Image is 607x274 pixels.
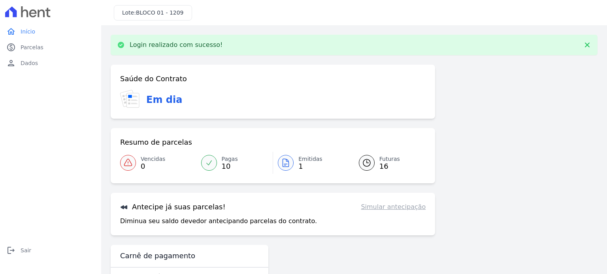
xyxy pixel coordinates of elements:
a: paidParcelas [3,39,98,55]
span: BLOCO 01 - 1209 [136,9,184,16]
h3: Carnê de pagamento [120,251,195,261]
i: logout [6,246,16,255]
span: Pagas [222,155,238,163]
span: 16 [379,163,400,170]
a: Emitidas 1 [273,152,349,174]
h3: Resumo de parcelas [120,138,192,147]
h3: Em dia [146,93,182,107]
span: Vencidas [141,155,165,163]
a: Pagas 10 [196,152,273,174]
h3: Saúde do Contrato [120,74,187,84]
i: home [6,27,16,36]
p: Login realizado com sucesso! [130,41,223,49]
i: paid [6,43,16,52]
span: 0 [141,163,165,170]
span: Sair [21,246,31,254]
span: Emitidas [298,155,322,163]
span: Início [21,28,35,35]
a: personDados [3,55,98,71]
p: Diminua seu saldo devedor antecipando parcelas do contrato. [120,216,317,226]
h3: Lote: [122,9,184,17]
span: 10 [222,163,238,170]
a: Futuras 16 [349,152,426,174]
a: homeInício [3,24,98,39]
a: Simular antecipação [361,202,426,212]
span: Futuras [379,155,400,163]
span: Parcelas [21,43,43,51]
span: 1 [298,163,322,170]
span: Dados [21,59,38,67]
a: Vencidas 0 [120,152,196,174]
h3: Antecipe já suas parcelas! [120,202,226,212]
a: logoutSair [3,242,98,258]
i: person [6,58,16,68]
